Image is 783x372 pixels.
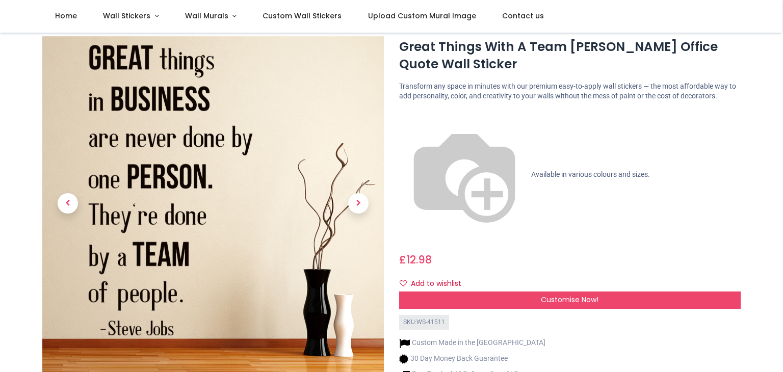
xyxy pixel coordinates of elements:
a: Next [333,87,384,321]
span: Customise Now! [541,295,598,305]
p: Transform any space in minutes with our premium easy-to-apply wall stickers — the most affordable... [399,82,741,101]
a: Previous [42,87,93,321]
span: Upload Custom Mural Image [368,11,476,21]
span: £ [399,252,432,267]
span: Wall Murals [185,11,228,21]
img: color-wheel.png [399,110,530,240]
span: Previous [58,193,78,214]
span: Contact us [502,11,544,21]
li: 30 Day Money Back Guarantee [399,354,545,364]
button: Add to wishlistAdd to wishlist [399,275,470,293]
span: Home [55,11,77,21]
i: Add to wishlist [400,280,407,287]
span: Next [348,193,369,214]
h1: Great Things With A Team [PERSON_NAME] Office Quote Wall Sticker [399,38,741,73]
div: SKU: WS-41511 [399,315,449,330]
span: 12.98 [406,252,432,267]
span: Available in various colours and sizes. [531,170,650,178]
li: Custom Made in the [GEOGRAPHIC_DATA] [399,338,545,349]
span: Wall Stickers [103,11,150,21]
span: Custom Wall Stickers [263,11,342,21]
